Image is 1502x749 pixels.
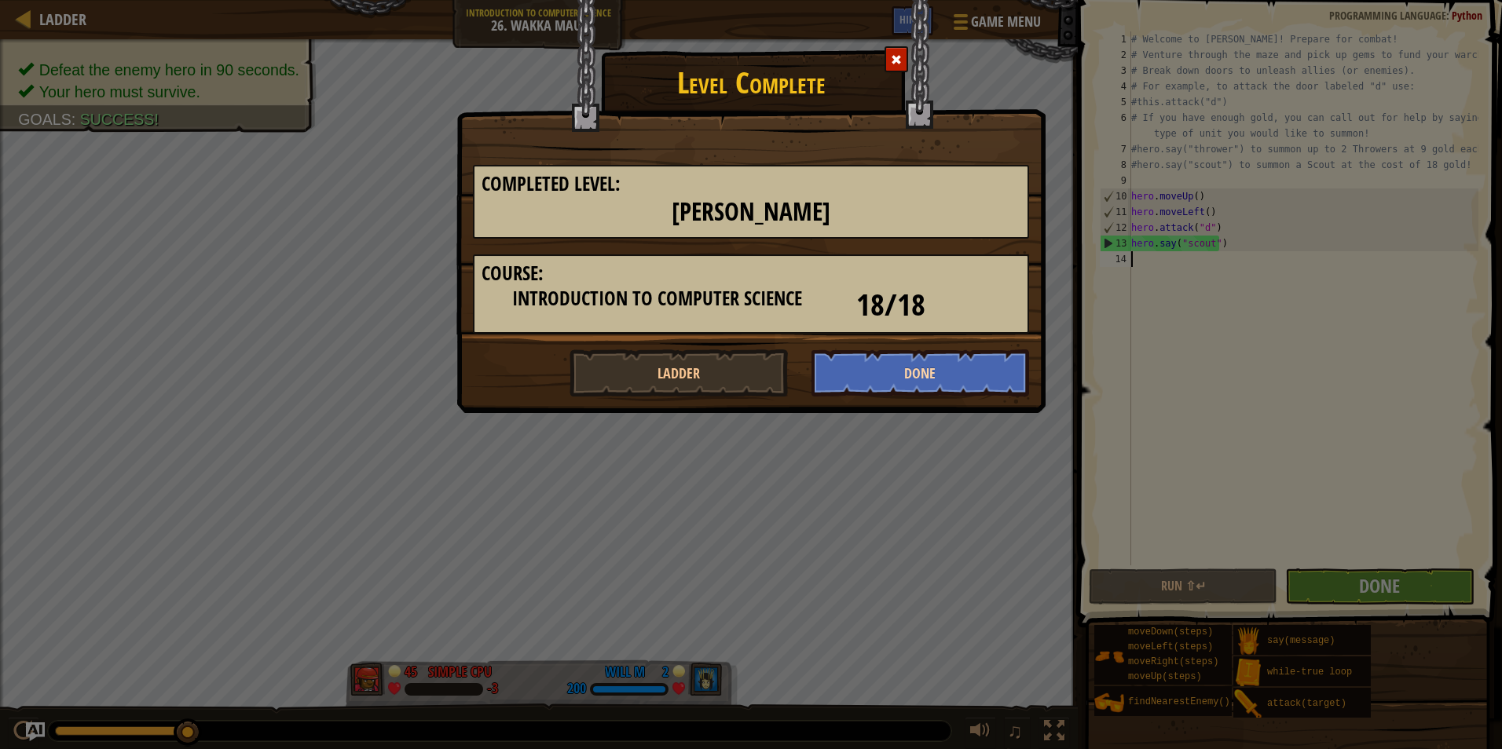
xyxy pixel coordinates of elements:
[570,349,788,396] button: Ladder
[482,199,1020,226] h2: [PERSON_NAME]
[482,263,1020,284] h3: Course:
[457,58,1045,99] h1: Level Complete
[482,174,1020,195] h3: Completed Level:
[482,288,833,309] h3: Introduction to Computer Science
[811,349,1030,396] button: Done
[856,283,925,325] span: 18/18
